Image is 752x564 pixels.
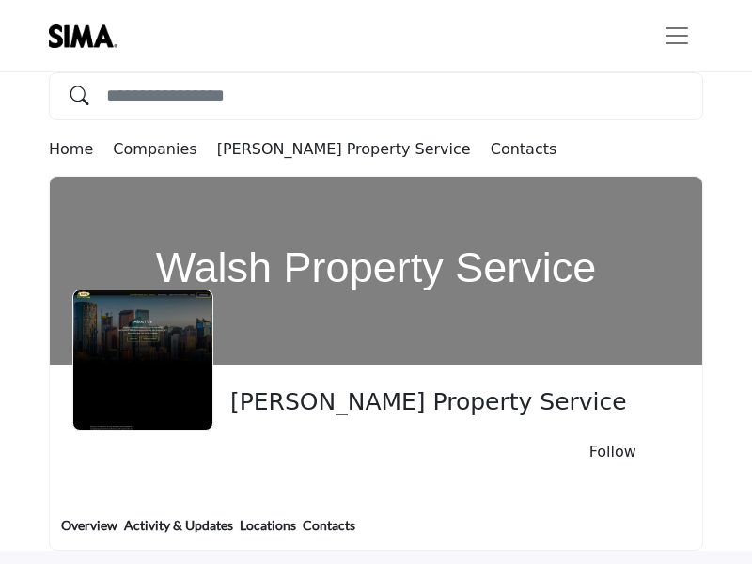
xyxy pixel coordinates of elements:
a: Companies [113,140,216,158]
a: Contacts [302,515,356,550]
button: Like [537,447,552,457]
a: Contacts [476,140,557,158]
a: [PERSON_NAME] Property Service [217,140,471,158]
span: Walsh Property Service [230,387,666,418]
input: Search Solutions [49,72,703,120]
a: Activity & Updates [123,515,234,550]
img: site Logo [49,24,127,48]
button: More details [665,448,680,458]
a: Overview [60,515,118,550]
button: Toggle navigation [650,17,703,55]
button: Follow [561,436,655,468]
a: Locations [239,515,297,550]
a: Home [49,140,113,158]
